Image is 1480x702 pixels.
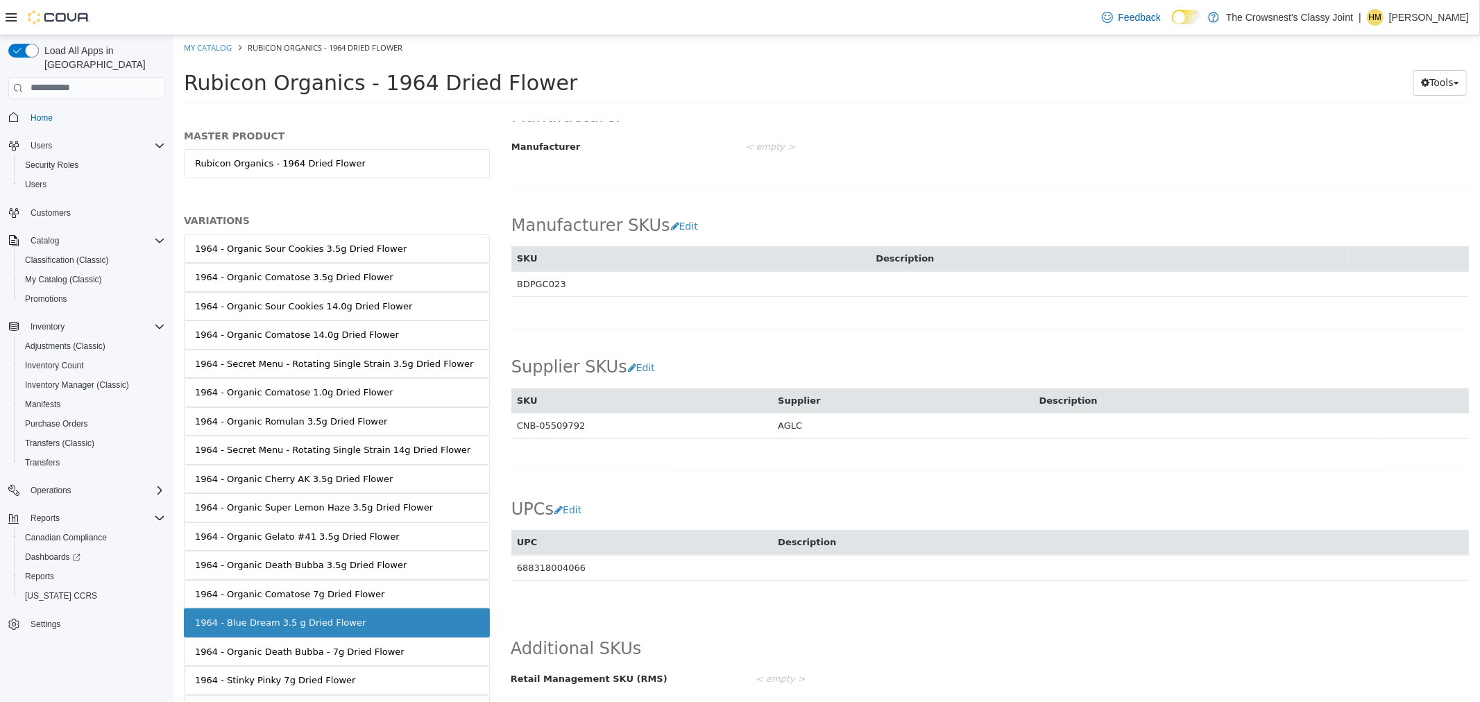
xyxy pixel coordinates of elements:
div: 1964 - Organic Comatose 3.5g Dried Flower [22,235,220,249]
button: Settings [3,614,171,634]
a: Inventory Count [19,357,90,374]
span: Users [19,176,165,193]
span: Load All Apps in [GEOGRAPHIC_DATA] [39,44,165,71]
button: Edit [454,320,489,345]
button: Manifests [14,395,171,414]
button: My Catalog (Classic) [14,270,171,289]
div: 1964 - Organic Super Lemon Haze 3.5g Dried Flower [22,465,260,479]
span: Inventory [25,318,165,335]
a: Reports [19,568,60,585]
span: Settings [31,619,60,630]
span: Retail Management SKU (RMS) [337,638,494,649]
span: Transfers [19,454,165,471]
span: Home [25,109,165,126]
span: Manufacturer [338,106,407,117]
span: Canadian Compliance [25,532,107,543]
h2: UPCs [338,462,416,488]
span: Inventory [31,321,65,332]
button: Inventory [3,317,171,336]
span: Rubicon Organics - 1964 Dried Flower [74,7,229,17]
button: Canadian Compliance [14,528,171,547]
button: Classification (Classic) [14,250,171,270]
button: Catalog [25,232,65,249]
span: Dashboards [19,549,165,565]
div: 1964 - Organic Death Bubba 3.5g Dried Flower [22,523,233,537]
div: < empty > [572,632,1307,656]
div: < empty > [572,100,1224,124]
span: Supplier [604,360,647,370]
span: Reports [25,571,54,582]
a: Feedback [1096,3,1166,31]
span: Home [31,112,53,123]
span: Adjustments (Classic) [25,341,105,352]
button: Transfers [14,453,171,472]
span: Inventory Manager (Classic) [25,379,129,391]
div: 1964 - Secret Menu - Rotating Single Strain 3.5g Dried Flower [22,322,300,336]
span: Adjustments (Classic) [19,338,165,354]
p: | [1359,9,1361,26]
button: Inventory Count [14,356,171,375]
p: [PERSON_NAME] [1389,9,1469,26]
h2: Manufacturer SKUs [338,178,532,204]
span: [US_STATE] CCRS [25,590,97,601]
span: Customers [31,207,71,219]
a: [US_STATE] CCRS [19,588,103,604]
a: Purchase Orders [19,416,94,432]
a: Canadian Compliance [19,529,112,546]
button: Security Roles [14,155,171,175]
span: Manifests [25,399,60,410]
div: 1964 - Stinky Pinky 7g Dried Flower [22,638,182,652]
span: Transfers (Classic) [25,438,94,449]
span: My Catalog (Classic) [25,274,102,285]
span: Reports [31,513,60,524]
span: Dashboards [25,551,80,563]
button: Users [25,137,58,154]
div: 1964 - Secret Menu - Rotating Single Strain 14g Dried Flower [22,408,297,422]
a: Promotions [19,291,73,307]
button: Home [3,108,171,128]
a: Users [19,176,52,193]
button: Reports [25,510,65,526]
span: Washington CCRS [19,588,165,604]
span: Rubicon Organics - 1964 Dried Flower [10,35,404,60]
span: Transfers [25,457,60,468]
span: Additional SKUs [337,603,468,624]
span: Canadian Compliance [19,529,165,546]
a: Transfers (Classic) [19,435,100,452]
a: Dashboards [19,549,86,565]
a: Manifests [19,396,66,413]
span: Transfers (Classic) [19,435,165,452]
div: Holly McQuarrie [1367,9,1384,26]
span: Description [866,360,924,370]
span: Catalog [25,232,165,249]
button: Inventory Manager (Classic) [14,375,171,395]
a: Settings [25,616,66,633]
td: CNB-05509792 [338,378,599,404]
span: Promotions [25,293,67,305]
a: Security Roles [19,157,84,173]
span: Purchase Orders [19,416,165,432]
span: Inventory Count [25,360,84,371]
span: Users [25,179,46,190]
a: My Catalog (Classic) [19,271,108,288]
button: Edit [497,178,532,204]
a: Classification (Classic) [19,252,114,268]
a: My Catalog [10,7,58,17]
div: 1964 - Organic Gelato #41 3.5g Dried Flower [22,495,226,508]
td: 688318004066 [338,520,599,545]
p: The Crowsnest's Classy Joint [1226,9,1353,26]
span: HM [1369,9,1382,26]
span: Promotions [19,291,165,307]
span: Dark Mode [1172,24,1173,25]
span: Description [604,502,663,512]
span: Operations [25,482,165,499]
a: Dashboards [14,547,171,567]
div: 1964 - Organic Romulan 3.5g Dried Flower [22,379,214,393]
input: Dark Mode [1172,10,1201,24]
button: Transfers (Classic) [14,434,171,453]
a: Customers [25,205,76,221]
a: Transfers [19,454,65,471]
span: Purchase Orders [25,418,88,429]
button: Promotions [14,289,171,309]
button: Reports [3,508,171,528]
